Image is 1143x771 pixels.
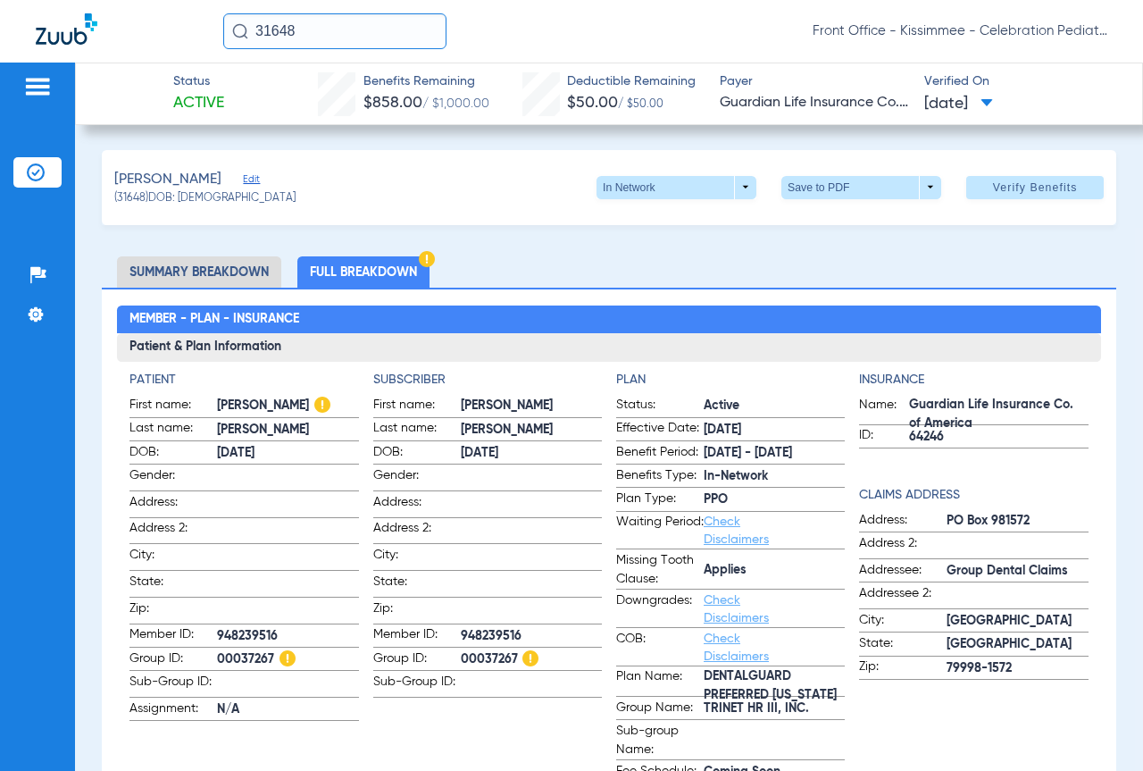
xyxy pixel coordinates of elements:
[117,333,1100,362] h3: Patient & Plan Information
[704,677,845,696] span: DENTALGUARD PREFERRED [US_STATE]
[232,23,248,39] img: Search Icon
[924,72,1114,91] span: Verified On
[720,92,909,114] span: Guardian Life Insurance Co. of America
[859,611,947,633] span: City:
[129,673,217,697] span: Sub-Group ID:
[129,419,217,440] span: Last name:
[117,306,1100,334] h2: Member - Plan - Insurance
[859,371,1088,390] h4: Insurance
[813,22,1107,40] span: Front Office - Kissimmee - Celebration Pediatric Dentistry
[114,169,221,191] span: [PERSON_NAME]
[461,421,602,440] span: [PERSON_NAME]
[859,534,947,558] span: Address 2:
[279,650,296,666] img: Hazard
[129,443,217,465] span: DOB:
[217,444,358,463] span: [DATE]
[117,256,281,288] li: Summary Breakdown
[616,630,704,666] span: COB:
[567,72,696,91] span: Deductible Remaining
[567,95,618,111] span: $50.00
[1054,685,1143,771] iframe: Chat Widget
[297,256,430,288] li: Full Breakdown
[616,699,704,720] span: Group Name:
[993,180,1078,195] span: Verify Benefits
[373,599,461,624] span: Zip:
[909,406,1088,424] span: Guardian Life Insurance Co. of America
[597,176,756,199] button: In Network
[129,599,217,624] span: Zip:
[363,95,422,111] span: $858.00
[461,397,602,415] span: [PERSON_NAME]
[373,371,602,390] h4: Subscriber
[373,546,461,570] span: City:
[704,515,769,546] a: Check Disclaimers
[859,396,909,424] span: Name:
[618,99,663,110] span: / $50.00
[720,72,909,91] span: Payer
[616,466,704,488] span: Benefits Type:
[616,419,704,440] span: Effective Date:
[373,493,461,517] span: Address:
[129,396,217,417] span: First name:
[129,466,217,490] span: Gender:
[373,396,461,417] span: First name:
[129,371,358,390] h4: Patient
[704,490,845,509] span: PPO
[314,397,330,413] img: Hazard
[373,673,461,697] span: Sub-Group ID:
[217,627,358,646] span: 948239516
[859,584,947,608] span: Addressee 2:
[173,92,224,114] span: Active
[129,519,217,543] span: Address 2:
[616,667,704,696] span: Plan Name:
[217,397,358,415] span: [PERSON_NAME]
[373,419,461,440] span: Last name:
[924,93,993,115] span: [DATE]
[704,421,845,440] span: [DATE]
[859,634,947,656] span: State:
[704,633,769,663] a: Check Disclaimers
[373,649,461,671] span: Group ID:
[859,658,947,679] span: Zip:
[616,591,704,627] span: Downgrades:
[217,700,358,719] span: N/A
[114,191,296,207] span: (31648) DOB: [DEMOGRAPHIC_DATA]
[616,490,704,511] span: Plan Type:
[947,612,1088,631] span: [GEOGRAPHIC_DATA]
[217,421,358,440] span: [PERSON_NAME]
[129,649,217,671] span: Group ID:
[859,486,1088,505] h4: Claims Address
[173,72,224,91] span: Status
[947,562,1088,581] span: Group Dental Claims
[859,561,947,582] span: Addressee:
[616,396,704,417] span: Status:
[129,700,217,721] span: Assignment:
[616,551,704,589] span: Missing Tooth Clause:
[781,176,941,199] button: Save to PDF
[704,444,845,463] span: [DATE] - [DATE]
[36,13,97,45] img: Zuub Logo
[704,467,845,486] span: In-Network
[616,443,704,465] span: Benefit Period:
[461,444,602,463] span: [DATE]
[373,625,461,647] span: Member ID:
[522,650,538,666] img: Hazard
[373,573,461,597] span: State:
[373,443,461,465] span: DOB:
[859,426,909,448] span: ID:
[243,173,259,190] span: Edit
[966,176,1104,199] button: Verify Benefits
[704,397,845,415] span: Active
[947,659,1088,678] span: 79998-1572
[217,650,358,669] span: 00037267
[223,13,446,49] input: Search for patients
[704,700,845,718] span: TRINET HR III, INC.
[616,513,704,549] span: Waiting Period:
[419,251,435,267] img: Hazard
[422,97,489,110] span: / $1,000.00
[616,371,845,390] app-breakdown-title: Plan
